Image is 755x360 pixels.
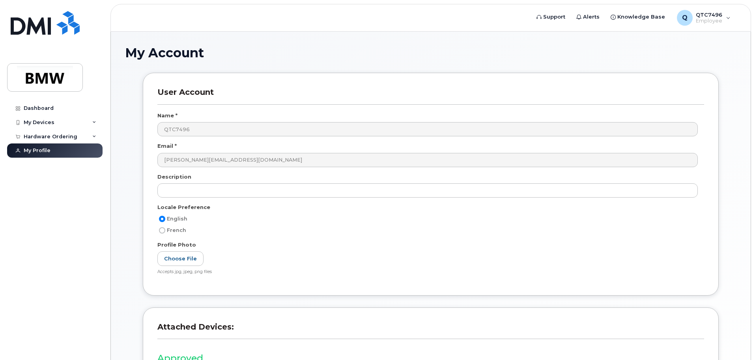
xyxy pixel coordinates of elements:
label: Email * [157,142,177,150]
h3: Attached Devices: [157,322,704,339]
span: French [167,227,186,233]
label: Choose File [157,251,204,266]
label: Description [157,173,191,181]
input: English [159,216,165,222]
h3: User Account [157,87,704,104]
h1: My Account [125,46,736,60]
label: Name * [157,112,178,119]
label: Locale Preference [157,204,210,211]
input: French [159,227,165,234]
label: Profile Photo [157,241,196,249]
span: English [167,216,187,222]
div: Accepts jpg, jpeg, png files [157,269,698,275]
